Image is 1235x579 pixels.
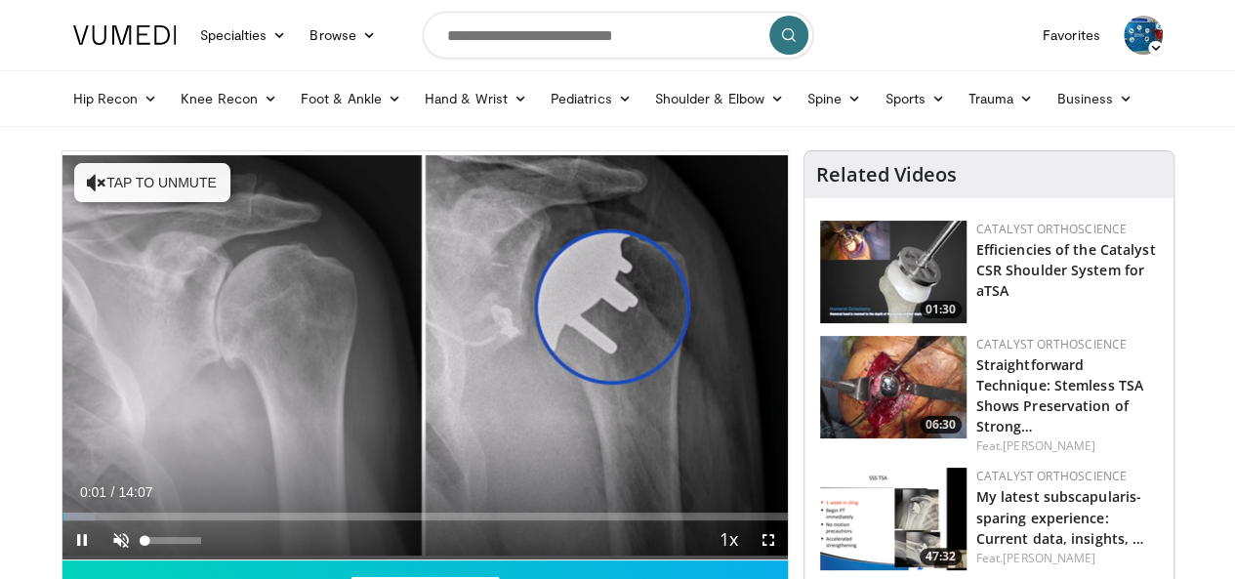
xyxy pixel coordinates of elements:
[643,79,796,118] a: Shoulder & Elbow
[920,301,962,318] span: 01:30
[539,79,643,118] a: Pediatrics
[920,416,962,434] span: 06:30
[976,355,1143,435] a: Straightforward Technique: Stemless TSA Shows Preservation of Strong…
[1124,16,1163,55] img: Avatar
[820,336,967,438] a: 06:30
[62,513,788,520] div: Progress Bar
[62,79,170,118] a: Hip Recon
[80,484,106,500] span: 0:01
[873,79,957,118] a: Sports
[413,79,539,118] a: Hand & Wrist
[976,550,1158,567] div: Feat.
[976,487,1145,547] a: My latest subscapularis-sparing experience: Current data, insights, …
[749,520,788,559] button: Fullscreen
[73,25,177,45] img: VuMedi Logo
[289,79,413,118] a: Foot & Ankle
[976,468,1128,484] a: Catalyst OrthoScience
[1003,437,1095,454] a: [PERSON_NAME]
[920,548,962,565] span: 47:32
[976,336,1128,352] a: Catalyst OrthoScience
[145,537,201,544] div: Volume Level
[102,520,141,559] button: Unmute
[1045,79,1144,118] a: Business
[820,336,967,438] img: 9da787ca-2dfb-43c1-a0a8-351c907486d2.png.150x105_q85_crop-smart_upscale.png
[816,163,957,186] h4: Related Videos
[111,484,115,500] span: /
[820,221,967,323] a: 01:30
[796,79,873,118] a: Spine
[820,221,967,323] img: fb133cba-ae71-4125-a373-0117bb5c96eb.150x105_q85_crop-smart_upscale.jpg
[820,468,967,570] img: 80373a9b-554e-45fa-8df5-19b638f02d60.png.150x105_q85_crop-smart_upscale.png
[62,151,788,560] video-js: Video Player
[976,240,1156,300] a: Efficiencies of the Catalyst CSR Shoulder System for aTSA
[62,520,102,559] button: Pause
[957,79,1046,118] a: Trauma
[118,484,152,500] span: 14:07
[710,520,749,559] button: Playback Rate
[976,437,1158,455] div: Feat.
[423,12,813,59] input: Search topics, interventions
[169,79,289,118] a: Knee Recon
[976,221,1128,237] a: Catalyst OrthoScience
[1003,550,1095,566] a: [PERSON_NAME]
[298,16,388,55] a: Browse
[74,163,230,202] button: Tap to unmute
[188,16,299,55] a: Specialties
[1031,16,1112,55] a: Favorites
[820,468,967,570] a: 47:32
